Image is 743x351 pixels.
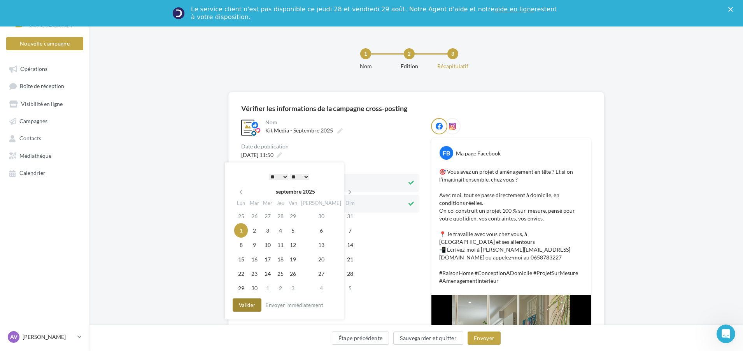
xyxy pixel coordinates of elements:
[299,209,343,223] td: 30
[234,281,248,295] td: 29
[287,238,299,252] td: 12
[5,79,85,93] a: Boîte de réception
[440,146,453,160] div: FB
[343,209,357,223] td: 31
[274,209,287,223] td: 28
[19,170,46,176] span: Calendrier
[241,144,419,149] div: Date de publication
[287,266,299,281] td: 26
[299,266,343,281] td: 27
[287,209,299,223] td: 29
[248,238,261,252] td: 9
[5,131,85,145] a: Contacts
[19,135,41,142] span: Contacts
[6,330,83,344] a: AV [PERSON_NAME]
[234,252,248,266] td: 15
[10,333,18,341] span: AV
[360,48,371,59] div: 1
[299,198,343,209] th: [PERSON_NAME]
[5,114,85,128] a: Campagnes
[456,150,501,157] div: Ma page Facebook
[343,223,357,238] td: 7
[19,118,47,124] span: Campagnes
[404,48,415,59] div: 2
[248,198,261,209] th: Mar
[439,168,583,285] p: 🎯 Vous avez un projet d’aménagement en tête ? Et si on l’imaginait ensemble, chez vous ? Avec moi...
[248,266,261,281] td: 23
[248,252,261,266] td: 16
[299,223,343,238] td: 6
[274,281,287,295] td: 2
[241,105,407,112] div: Vérifier les informations de la campagne cross-posting
[5,166,85,180] a: Calendrier
[717,325,735,343] iframe: Intercom live chat
[332,332,389,345] button: Étape précédente
[261,281,274,295] td: 1
[5,148,85,162] a: Médiathèque
[191,5,558,21] div: Le service client n'est pas disponible ce jeudi 28 et vendredi 29 août. Notre Agent d'aide et not...
[261,238,274,252] td: 10
[343,198,357,209] th: Dim
[343,281,357,295] td: 5
[5,62,85,76] a: Opérations
[274,266,287,281] td: 25
[299,238,343,252] td: 13
[447,48,458,59] div: 3
[234,223,248,238] td: 1
[261,198,274,209] th: Mer
[20,83,64,90] span: Boîte de réception
[6,37,83,50] button: Nouvelle campagne
[274,198,287,209] th: Jeu
[299,281,343,295] td: 4
[23,333,74,341] p: [PERSON_NAME]
[261,252,274,266] td: 17
[21,101,63,107] span: Visibilité en ligne
[468,332,501,345] button: Envoyer
[241,152,273,158] span: [DATE] 11:50
[494,5,534,13] a: aide en ligne
[234,209,248,223] td: 25
[265,127,333,134] span: Kit Media - Septembre 2025
[248,281,261,295] td: 30
[234,238,248,252] td: 8
[343,252,357,266] td: 21
[261,209,274,223] td: 27
[20,65,47,72] span: Opérations
[248,209,261,223] td: 26
[428,62,478,70] div: Récapitulatif
[343,238,357,252] td: 14
[19,152,51,159] span: Médiathèque
[728,7,736,12] div: Fermer
[5,97,85,111] a: Visibilité en ligne
[384,62,434,70] div: Edition
[265,120,417,125] div: Nom
[261,223,274,238] td: 3
[233,298,261,312] button: Valider
[274,252,287,266] td: 18
[234,198,248,209] th: Lun
[287,223,299,238] td: 5
[248,186,343,198] th: septembre 2025
[234,266,248,281] td: 22
[250,171,328,182] div: :
[262,300,326,310] button: Envoyer immédiatement
[287,252,299,266] td: 19
[274,223,287,238] td: 4
[274,238,287,252] td: 11
[172,7,185,19] img: Profile image for Service-Client
[341,62,391,70] div: Nom
[261,266,274,281] td: 24
[343,266,357,281] td: 28
[287,198,299,209] th: Ven
[299,252,343,266] td: 20
[248,223,261,238] td: 2
[287,281,299,295] td: 3
[393,332,463,345] button: Sauvegarder et quitter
